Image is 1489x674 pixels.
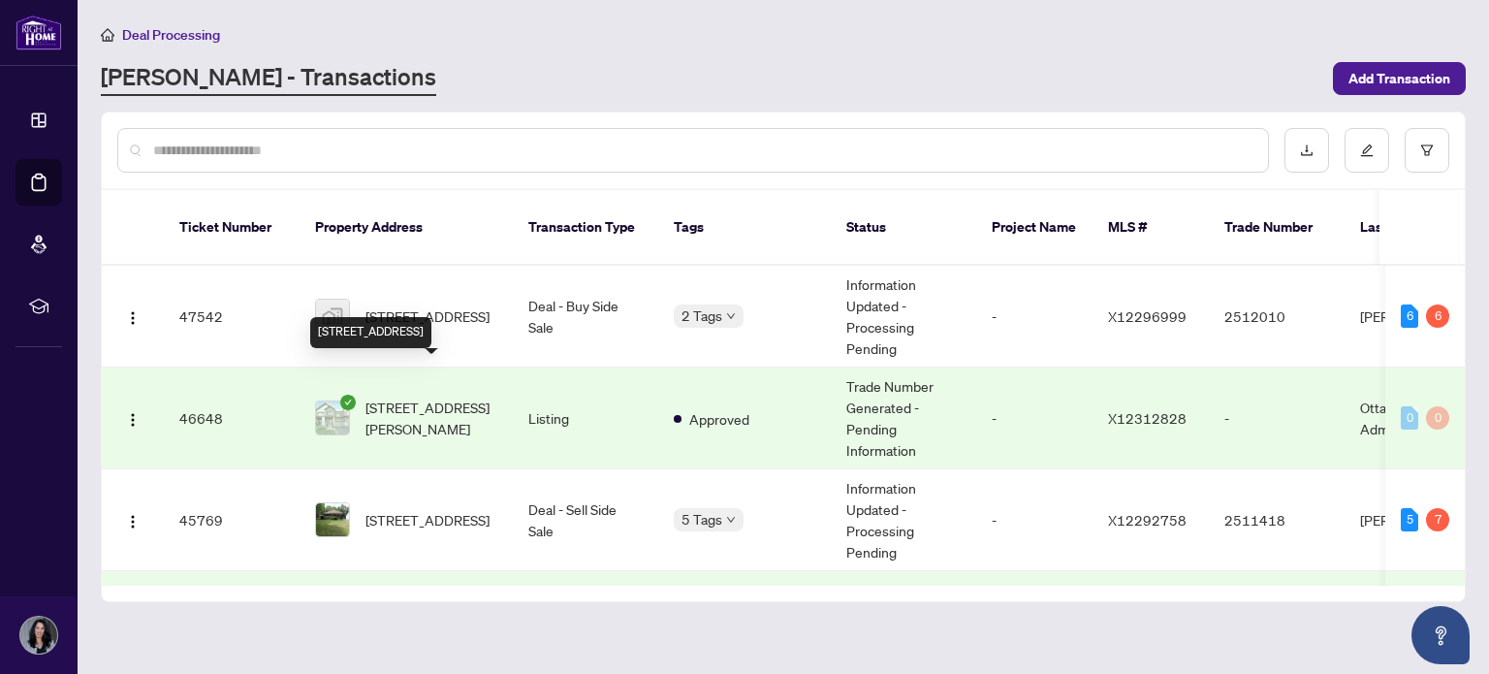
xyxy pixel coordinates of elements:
button: edit [1345,128,1389,173]
th: Ticket Number [164,190,300,266]
div: 5 [1401,508,1418,531]
td: Information Updated - Processing Pending [831,469,976,571]
td: - [976,368,1093,469]
span: Approved [689,408,749,430]
th: Status [831,190,976,266]
span: [STREET_ADDRESS] [365,509,490,530]
span: Deal Processing [122,26,220,44]
span: down [726,515,736,525]
button: Logo [117,504,148,535]
td: Information Updated - Processing Pending [831,266,976,368]
th: Transaction Type [513,190,658,266]
td: 2512010 [1209,266,1345,368]
button: download [1284,128,1329,173]
img: thumbnail-img [316,300,349,333]
td: Listing [513,571,658,673]
th: Trade Number [1209,190,1345,266]
div: 7 [1426,508,1449,531]
th: Project Name [976,190,1093,266]
img: Logo [125,310,141,326]
td: - [976,469,1093,571]
span: 5 Tags [681,508,722,530]
span: 2 Tags [681,305,722,327]
td: - [976,266,1093,368]
td: 2511418 [1209,571,1345,673]
span: Add Transaction [1348,63,1450,94]
span: down [726,311,736,321]
img: thumbnail-img [316,401,349,434]
td: - [1209,368,1345,469]
img: thumbnail-img [316,503,349,536]
a: [PERSON_NAME] - Transactions [101,61,436,96]
td: - [976,571,1093,673]
div: [STREET_ADDRESS] [310,317,431,348]
span: [STREET_ADDRESS][PERSON_NAME] [365,397,497,439]
span: download [1300,144,1314,157]
button: filter [1405,128,1449,173]
td: Trade Number Generated - Pending Information [831,368,976,469]
img: logo [16,15,62,50]
span: check-circle [340,395,356,410]
td: Trade Number Generated - Pending Information [831,571,976,673]
span: edit [1360,144,1374,157]
td: Deal - Buy Side Sale [513,266,658,368]
span: filter [1420,144,1434,157]
td: 2511418 [1209,469,1345,571]
img: Logo [125,412,141,428]
button: Logo [117,402,148,433]
button: Add Transaction [1333,62,1466,95]
div: 0 [1426,406,1449,430]
span: [STREET_ADDRESS] [365,305,490,327]
td: 44527 [164,571,300,673]
td: Listing [513,368,658,469]
td: Deal - Sell Side Sale [513,469,658,571]
td: 46648 [164,368,300,469]
span: X12296999 [1108,307,1187,325]
th: Tags [658,190,831,266]
img: Profile Icon [20,617,57,654]
button: Logo [117,301,148,332]
div: 6 [1401,305,1418,328]
td: 47542 [164,266,300,368]
div: 6 [1426,305,1449,328]
th: Property Address [300,190,513,266]
div: 0 [1401,406,1418,430]
span: X12312828 [1108,409,1187,427]
th: MLS # [1093,190,1209,266]
td: 45769 [164,469,300,571]
button: Open asap [1411,606,1470,664]
span: X12292758 [1108,511,1187,529]
img: Logo [125,514,141,530]
span: home [101,28,114,42]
